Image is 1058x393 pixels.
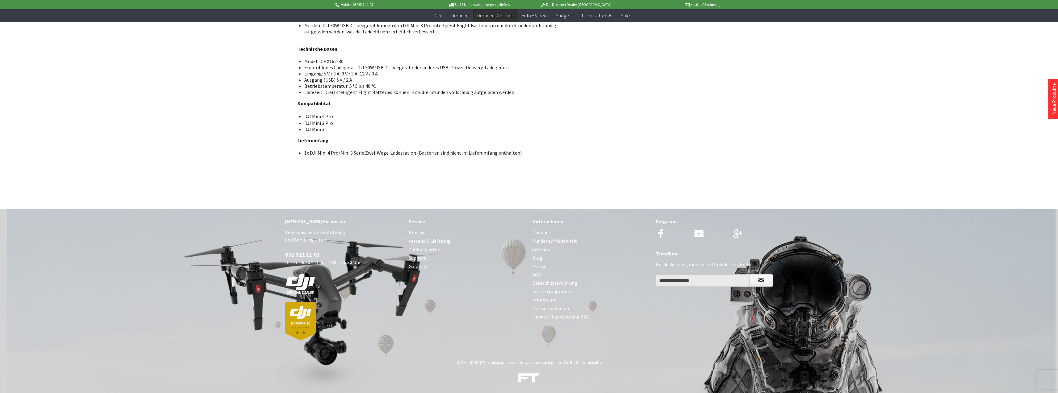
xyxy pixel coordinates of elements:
strong: Kompatibilität [297,100,331,106]
div: Unternehmen [532,217,650,225]
img: white-dji-schweiz-logo-official_140x140.png [285,273,316,294]
p: Bis 16 Uhr bestellt, morgen geliefert. [431,1,527,8]
button: Newsletter abonnieren [749,274,773,287]
a: Neu [430,9,447,22]
a: Blog [532,254,650,262]
li: DJI Mini 3 Pro [304,120,561,126]
a: Foto + Video [517,9,551,22]
img: ft-white-trans-footer.png [518,373,540,383]
li: Modell: CHX162-30 [304,58,561,64]
li: Ladezeit: Drei Intelligent Flight Batteries können in ca. drei Stunden vollständig aufgeladen wer... [304,89,561,95]
span: Sale [621,12,630,19]
p: DJI Drohnen Dealer [GEOGRAPHIC_DATA] [527,1,624,8]
li: 1x DJI Mini 4 Pro/Mini 3 Serie Zwei-Wege-Ladestation (Batterien sind nicht im Lieferumfang enthal... [304,150,561,156]
span: Neu [435,12,443,19]
a: creativeagent gmbh [528,360,561,365]
a: Presse [532,262,650,271]
a: Dateschutzerklärung [532,279,650,287]
li: Mit dem DJI 30W USB-C Ladegerät können drei DJI Mini 3 Pro Intelligent Flight Batteries in nur dr... [304,22,561,35]
p: DJI Mini 4 Pro [304,113,333,119]
div: Trendbox [656,250,773,258]
a: Garantie [409,262,526,271]
strong: Technische Daten [297,46,337,52]
span: Drohnen Zubehör [477,12,513,19]
div: [DATE] - [DATE] © - made by - Alle Rechte vorbehalten [287,360,771,365]
li: Empfohlenes Ladegerät: DJI 30W USB-C Ladegerät oder anderes USB-Power-Delivery-Ladegeräte [304,64,561,70]
span: Gadgets [555,12,572,19]
a: Sale [616,9,634,22]
a: Kontakt [409,229,526,237]
div: [MEDICAL_DATA] Sie uns an [285,217,403,225]
p: Kauf auf Rechnung [624,1,720,8]
div: Folge uns [656,217,773,225]
a: AGB [532,271,650,279]
div: Service [409,217,526,225]
span: Technik-Trends [581,12,612,19]
a: Partnerprogramm [532,287,650,296]
li: Betriebstemperatur: 5 °C bis 40 °C [304,83,561,89]
a: Drohnen [447,9,473,22]
p: Telefonische Unterstützung und Beratung unter: Di - Fr: 08:30 - 11.30, 14.00 - 16.30 Uhr [285,229,403,340]
span: Drohnen [451,12,469,19]
li: DJI Mini 3 [304,126,561,132]
a: DJI Drohnen, Trends & Gadgets Shop [518,374,540,385]
strong: Lieferumfang [297,137,329,143]
a: Kundenzufriedenheit [532,237,650,245]
a: Technik-Trends [577,9,616,22]
a: Pressemeldungen [532,304,650,313]
a: trenderia gmbh [485,360,511,365]
p: Entdecke neue, innovative Produkte als Erster. [656,261,773,268]
a: Impressum [532,296,650,304]
a: Händler Registrierung B2B [532,313,650,321]
a: Drohnen Zubehör [473,9,517,22]
img: dji-partner-enterprise_goldLoJgYOWPUIEBO.png [285,302,316,340]
a: Gadgets [551,9,577,22]
li: Ausgang (USB) 5 V / 2 A [304,77,561,83]
input: Ihre E-Mail Adresse [656,274,750,287]
a: Support [409,254,526,262]
a: Sitemap [532,245,650,254]
li: Eingang: 5 V / 3 A; 9 V / 3 A; 12 V / 3 A [304,70,561,77]
a: Zahlungsarten [409,245,526,254]
a: 032 511 11 03 [285,251,320,258]
a: Versand & Lieferung [409,237,526,245]
a: Neue Produkte [1051,83,1057,115]
span: Foto + Video [522,12,547,19]
p: Hotline 032 511 11 03 [335,1,431,8]
a: Über uns [532,229,650,237]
